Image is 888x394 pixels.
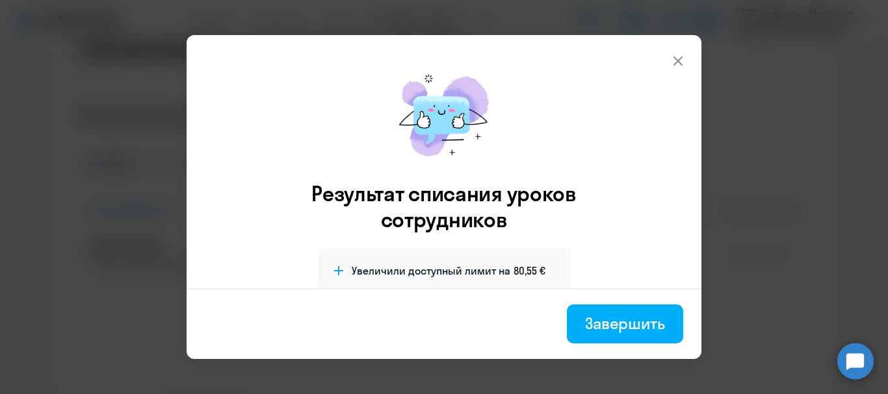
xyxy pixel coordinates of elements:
span: 80,55 € [514,264,545,278]
div: Завершить [585,313,665,334]
h3: Результат списания уроков сотрудников [294,180,594,232]
button: Завершить [567,304,683,343]
img: mirage-message.png [385,61,503,170]
span: Увеличили доступный лимит на [352,264,510,278]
